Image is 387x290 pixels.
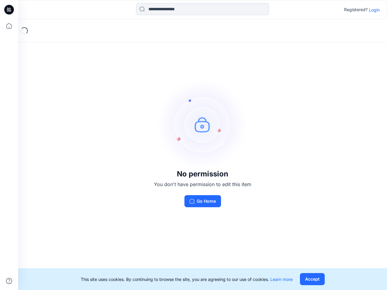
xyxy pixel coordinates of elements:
[81,276,293,282] p: This site uses cookies. By continuing to browse the site, you are agreeing to our use of cookies.
[184,195,221,207] button: Go Home
[344,6,368,13] p: Registered?
[154,170,251,178] h3: No permission
[369,7,380,13] p: Login
[154,181,251,188] p: You don't have permission to edit this item
[157,79,248,170] img: no-perm.svg
[270,277,293,282] a: Learn more
[300,273,325,285] button: Accept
